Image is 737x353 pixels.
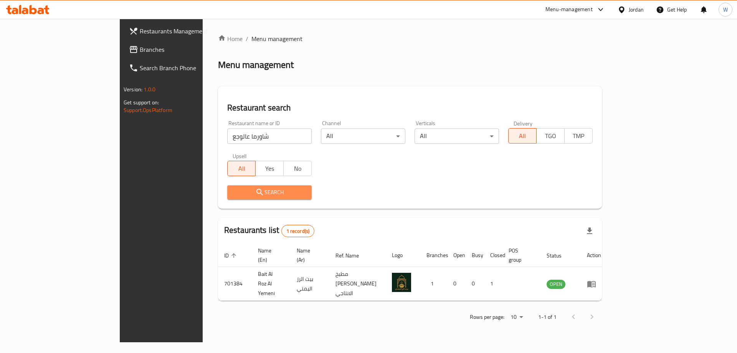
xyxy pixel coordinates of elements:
th: Action [581,244,607,267]
div: Export file [580,222,599,240]
button: Yes [255,161,284,176]
div: Menu-management [545,5,593,14]
span: Search [233,188,306,197]
button: Search [227,185,312,200]
h2: Menu management [218,59,294,71]
button: All [227,161,256,176]
button: TMP [564,128,593,144]
table: enhanced table [218,244,607,301]
td: 0 [466,267,484,301]
span: Search Branch Phone [140,63,237,73]
li: / [246,34,248,43]
span: W [723,5,728,14]
span: POS group [509,246,531,264]
a: Branches [123,40,243,59]
p: 1-1 of 1 [538,312,557,322]
th: Branches [420,244,447,267]
div: All [321,129,405,144]
td: 1 [420,267,447,301]
span: 1.0.0 [144,84,155,94]
span: Name (Ar) [297,246,320,264]
p: Rows per page: [470,312,504,322]
td: 1 [484,267,502,301]
input: Search for restaurant name or ID.. [227,129,312,144]
div: All [415,129,499,144]
span: Ref. Name [335,251,369,260]
th: Busy [466,244,484,267]
span: TGO [540,130,562,142]
img: Bait Al Roz Al Yemeni [392,273,411,292]
button: No [283,161,312,176]
a: Support.OpsPlatform [124,105,172,115]
td: مطبخ [PERSON_NAME] الانتاجي [329,267,386,301]
label: Upsell [233,153,247,158]
h2: Restaurants list [224,224,314,237]
label: Delivery [514,120,533,126]
nav: breadcrumb [218,34,602,43]
button: All [508,128,537,144]
span: Status [547,251,572,260]
a: Search Branch Phone [123,59,243,77]
a: Restaurants Management [123,22,243,40]
span: TMP [568,130,590,142]
span: All [231,163,253,174]
span: Get support on: [124,97,159,107]
span: OPEN [547,280,565,289]
span: All [512,130,534,142]
span: Restaurants Management [140,26,237,36]
span: No [287,163,309,174]
th: Open [447,244,466,267]
div: Rows per page: [507,312,526,323]
td: Bait Al Roz Al Yemeni [252,267,291,301]
button: TGO [536,128,565,144]
span: Menu management [251,34,302,43]
div: Jordan [629,5,644,14]
th: Logo [386,244,420,267]
th: Closed [484,244,502,267]
div: Menu [587,279,601,289]
span: ID [224,251,239,260]
span: Name (En) [258,246,281,264]
h2: Restaurant search [227,102,593,114]
span: Yes [259,163,281,174]
span: Version: [124,84,142,94]
span: 1 record(s) [282,228,314,235]
td: بيت الرز اليمني [291,267,329,301]
td: 0 [447,267,466,301]
span: Branches [140,45,237,54]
